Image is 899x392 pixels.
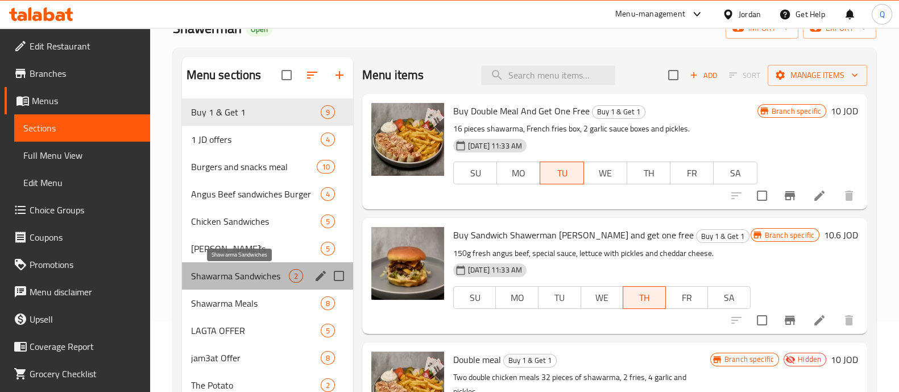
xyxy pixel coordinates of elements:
div: items [321,214,335,228]
span: Add item [685,67,722,84]
div: items [321,378,335,392]
div: items [321,351,335,365]
span: Chicken Sandwiches [191,214,321,228]
a: Promotions [5,251,150,278]
span: Sort sections [299,61,326,89]
div: jam3at Offer8 [182,344,353,372]
button: FR [670,162,714,184]
div: Buy 1 & Get 1 [592,105,645,119]
div: Buy 1 & Get 19 [182,98,353,126]
span: Select section first [722,67,768,84]
span: Buy Double Meal And Get One Free [453,102,590,119]
span: [DATE] 11:33 AM [463,265,527,275]
div: items [321,324,335,337]
span: TU [543,290,577,306]
span: Add [688,69,719,82]
a: Coupons [5,224,150,251]
span: Upsell [30,312,141,326]
button: WE [581,286,624,309]
span: Grocery Checklist [30,367,141,381]
span: Buy 1 & Get 1 [697,230,749,243]
span: 9 [321,107,334,118]
span: 5 [321,244,334,254]
p: 150g fresh angus beef, special sauce, lettuce with pickles and cheddar cheese. [453,246,751,261]
div: items [317,160,335,174]
span: Buy 1 & Get 1 [191,105,321,119]
div: items [321,105,335,119]
div: Jordan [739,8,761,20]
span: Edit Restaurant [30,39,141,53]
a: Edit Restaurant [5,32,150,60]
span: 5 [321,325,334,336]
span: 1 JD offers [191,133,321,146]
div: Menu-management [615,7,685,21]
span: 2 [289,271,303,282]
span: [PERSON_NAME]'s [191,242,321,255]
img: Buy Sandwich Shawerman Angus Burger and get one free [371,227,444,300]
a: Edit Menu [14,169,150,196]
span: Double meal [453,351,501,368]
div: Ramadan's [191,242,321,255]
div: items [321,133,335,146]
div: Buy 1 & Get 1 [696,229,749,243]
span: Shawarma Meals [191,296,321,310]
div: 1 JD offers4 [182,126,353,153]
button: TU [538,286,581,309]
div: items [321,187,335,201]
div: The Potato [191,378,321,392]
a: Upsell [5,306,150,333]
div: Open [246,23,272,36]
span: SU [458,290,492,306]
h6: 10.6 JOD [824,227,858,243]
h2: Menu sections [187,67,262,84]
a: Edit menu item [813,189,826,203]
a: Edit menu item [813,313,826,327]
button: Add [685,67,722,84]
a: Menus [5,87,150,114]
span: Select to update [750,308,774,332]
span: TH [632,165,666,181]
span: LAGTA OFFER [191,324,321,337]
button: MO [496,162,540,184]
div: [PERSON_NAME]'s5 [182,235,353,262]
button: edit [312,267,329,284]
span: Full Menu View [23,148,141,162]
a: Branches [5,60,150,87]
span: export [812,21,867,35]
button: MO [495,286,538,309]
button: Branch-specific-item [776,182,803,209]
span: Choice Groups [30,203,141,217]
span: Branch specific [767,106,826,117]
button: delete [835,307,863,334]
h2: Menu items [362,67,424,84]
span: import [735,21,789,35]
button: Manage items [768,65,867,86]
a: Full Menu View [14,142,150,169]
a: Coverage Report [5,333,150,360]
span: WE [586,290,619,306]
span: WE [589,165,623,181]
span: 4 [321,189,334,200]
span: Edit Menu [23,176,141,189]
span: Shawarma Sandwiches [191,269,289,283]
span: Open [246,24,272,34]
span: 8 [321,298,334,309]
button: TH [623,286,666,309]
span: 8 [321,353,334,364]
button: TU [540,162,583,184]
span: Buy 1 & Get 1 [504,354,556,367]
span: Branch specific [720,354,778,365]
button: TH [627,162,670,184]
button: SU [453,162,497,184]
span: TH [628,290,661,306]
button: WE [583,162,627,184]
span: Burgers and snacks meal [191,160,317,174]
a: Grocery Checklist [5,360,150,387]
span: SA [718,165,752,181]
span: SA [712,290,746,306]
span: Branch specific [760,230,819,241]
span: Menu disclaimer [30,285,141,299]
span: Buy Sandwich Shawerman [PERSON_NAME] and get one free [453,226,694,244]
